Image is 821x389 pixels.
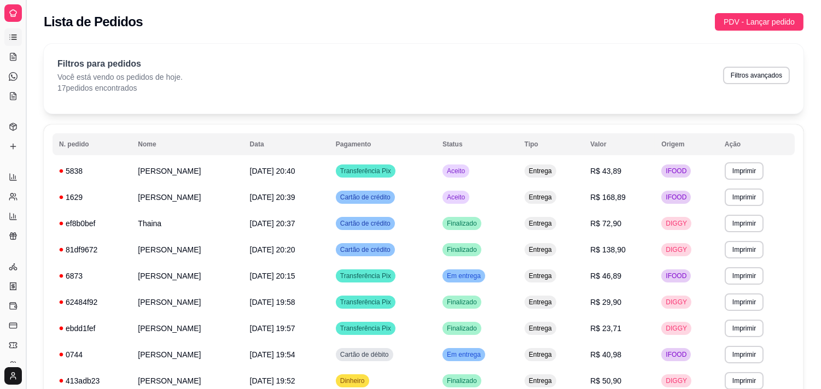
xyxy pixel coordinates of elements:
th: Status [436,133,518,155]
span: Transferência Pix [338,298,393,307]
span: Entrega [527,167,554,175]
th: Tipo [518,133,584,155]
span: Finalizado [445,376,479,385]
td: [PERSON_NAME] [131,237,243,263]
span: [DATE] 20:15 [250,272,295,280]
span: IFOOD [663,272,689,280]
span: DIGGY [663,376,689,385]
span: Entrega [527,193,554,202]
button: Imprimir [725,215,764,232]
th: N. pedido [53,133,131,155]
span: R$ 29,90 [590,298,621,307]
button: Filtros avançados [723,67,790,84]
span: PDV - Lançar pedido [724,16,795,28]
td: [PERSON_NAME] [131,158,243,184]
span: Entrega [527,350,554,359]
span: [DATE] 19:54 [250,350,295,359]
button: Imprimir [725,346,764,363]
td: [PERSON_NAME] [131,341,243,368]
button: Imprimir [725,267,764,285]
span: R$ 168,89 [590,193,626,202]
span: R$ 40,98 [590,350,621,359]
th: Data [243,133,329,155]
span: [DATE] 19:58 [250,298,295,307]
button: Imprimir [725,241,764,258]
span: Finalizado [445,219,479,228]
div: 62484f92 [59,297,125,308]
div: 81df9672 [59,244,125,255]
span: Transferência Pix [338,167,393,175]
div: 0744 [59,349,125,360]
span: IFOOD [663,350,689,359]
div: 1629 [59,192,125,203]
h2: Lista de Pedidos [44,13,143,31]
span: Aceito [445,193,467,202]
div: 413adb23 [59,375,125,386]
span: Transferência Pix [338,272,393,280]
span: Entrega [527,272,554,280]
span: Cartão de crédito [338,219,393,228]
td: [PERSON_NAME] [131,315,243,341]
td: [PERSON_NAME] [131,289,243,315]
p: Você está vendo os pedidos de hoje. [57,72,183,82]
span: [DATE] 20:40 [250,167,295,175]
div: 6873 [59,270,125,281]
span: R$ 138,90 [590,245,626,254]
th: Pagamento [329,133,436,155]
div: ebdd1fef [59,323,125,334]
th: Valor [584,133,655,155]
span: [DATE] 19:57 [250,324,295,333]
span: Transferência Pix [338,324,393,333]
span: IFOOD [663,193,689,202]
span: Entrega [527,298,554,307]
span: Finalizado [445,245,479,254]
span: Entrega [527,376,554,385]
span: Cartão de crédito [338,245,393,254]
span: Em entrega [445,272,483,280]
span: Entrega [527,245,554,254]
span: Finalizado [445,298,479,307]
span: Dinheiro [338,376,367,385]
p: Filtros para pedidos [57,57,183,70]
button: PDV - Lançar pedido [715,13,803,31]
span: R$ 23,71 [590,324,621,333]
div: 5838 [59,166,125,176]
span: [DATE] 19:52 [250,376,295,385]
span: [DATE] 20:20 [250,245,295,254]
button: Imprimir [725,188,764,206]
div: ef8b0bef [59,218,125,229]
span: R$ 46,89 [590,272,621,280]
td: Thaina [131,210,243,237]
span: R$ 50,90 [590,376,621,385]
th: Nome [131,133,243,155]
button: Imprimir [725,162,764,180]
button: Imprimir [725,293,764,311]
p: 17 pedidos encontrados [57,82,183,93]
td: [PERSON_NAME] [131,263,243,289]
span: [DATE] 20:39 [250,193,295,202]
span: DIGGY [663,324,689,333]
span: Em entrega [445,350,483,359]
span: Cartão de débito [338,350,391,359]
span: R$ 72,90 [590,219,621,228]
span: Aceito [445,167,467,175]
th: Origem [655,133,718,155]
th: Ação [718,133,795,155]
span: DIGGY [663,298,689,307]
span: [DATE] 20:37 [250,219,295,228]
span: IFOOD [663,167,689,175]
button: Imprimir [725,320,764,337]
td: [PERSON_NAME] [131,184,243,210]
span: Cartão de crédito [338,193,393,202]
span: Entrega [527,324,554,333]
span: Entrega [527,219,554,228]
span: R$ 43,89 [590,167,621,175]
span: Finalizado [445,324,479,333]
span: DIGGY [663,245,689,254]
span: DIGGY [663,219,689,228]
